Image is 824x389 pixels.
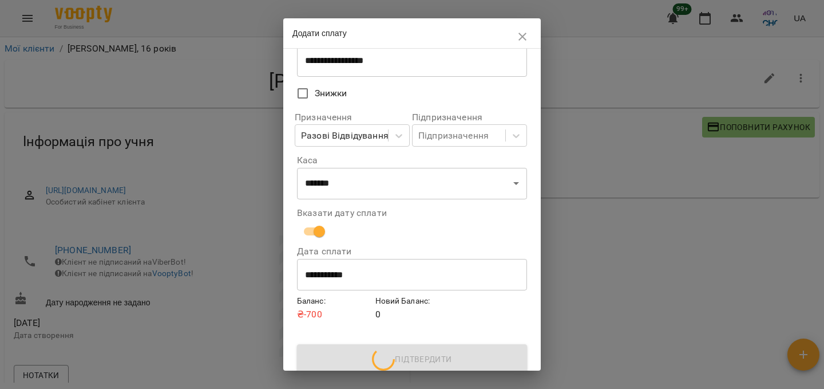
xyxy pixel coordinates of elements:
label: Підпризначення [412,113,527,122]
div: 0 [373,293,451,323]
label: Дата сплати [297,247,527,256]
h6: Новий Баланс : [375,295,449,308]
div: Разові Відвідування [301,129,389,143]
span: Знижки [315,87,347,100]
label: Каса [297,156,527,165]
p: ₴ -700 [297,308,371,321]
div: Підпризначення [418,129,489,143]
label: Призначення [295,113,410,122]
label: Вказати дату сплати [297,209,527,218]
span: Додати сплату [292,29,347,38]
h6: Баланс : [297,295,371,308]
